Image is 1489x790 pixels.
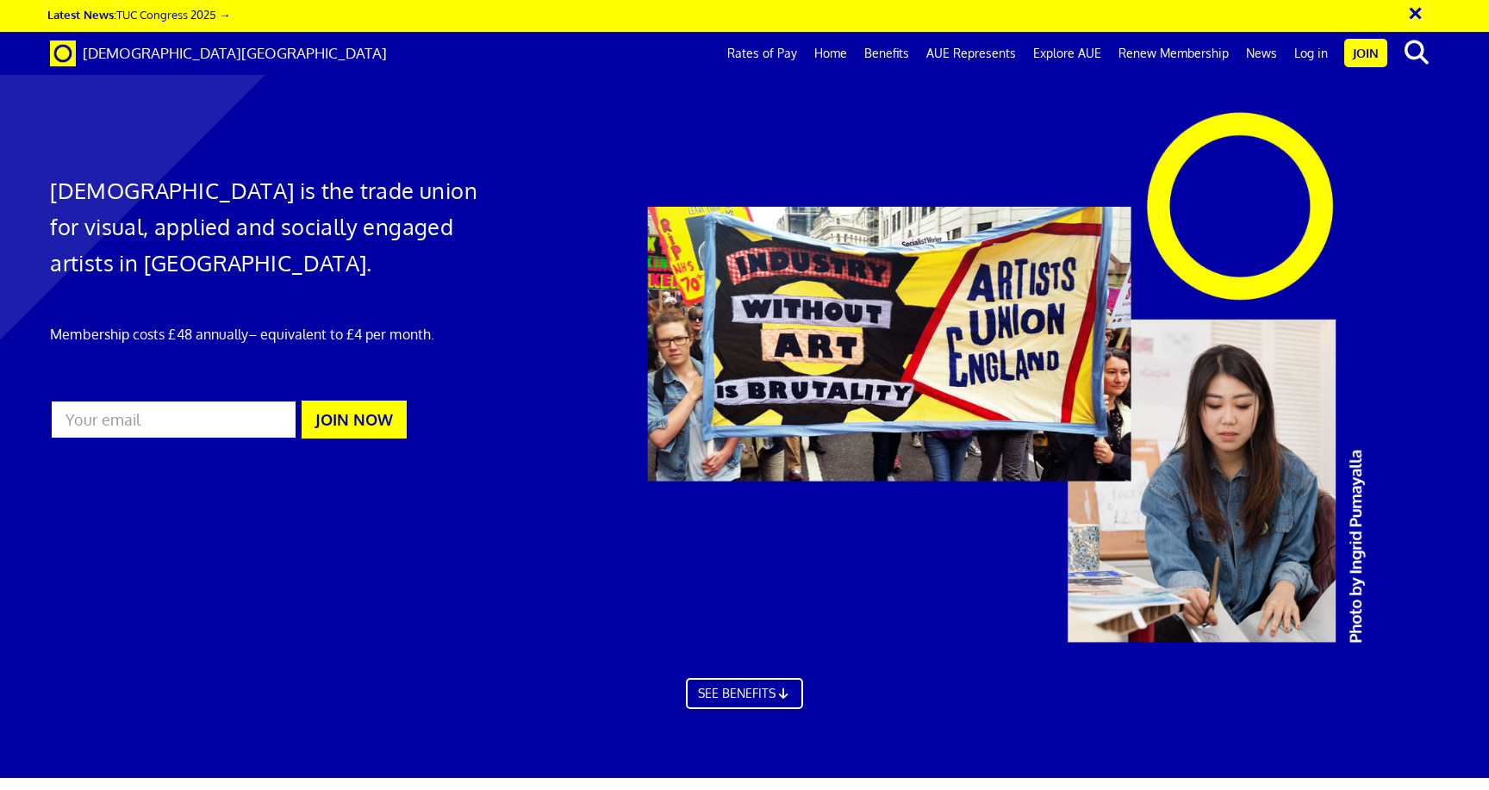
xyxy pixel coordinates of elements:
[1237,32,1286,75] a: News
[50,400,297,439] input: Your email
[47,7,230,22] a: Latest News:TUC Congress 2025 →
[1391,34,1443,71] button: search
[1025,32,1110,75] a: Explore AUE
[37,32,400,75] a: Brand [DEMOGRAPHIC_DATA][GEOGRAPHIC_DATA]
[856,32,918,75] a: Benefits
[719,32,806,75] a: Rates of Pay
[50,172,495,281] h1: [DEMOGRAPHIC_DATA] is the trade union for visual, applied and socially engaged artists in [GEOGRA...
[50,324,495,345] p: Membership costs £48 annually – equivalent to £4 per month.
[47,7,116,22] strong: Latest News:
[686,678,803,709] a: SEE BENEFITS
[918,32,1025,75] a: AUE Represents
[1344,39,1387,67] a: Join
[302,401,407,439] button: JOIN NOW
[806,32,856,75] a: Home
[1286,32,1336,75] a: Log in
[83,44,387,62] span: [DEMOGRAPHIC_DATA][GEOGRAPHIC_DATA]
[1110,32,1237,75] a: Renew Membership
